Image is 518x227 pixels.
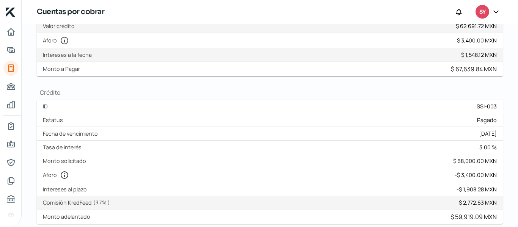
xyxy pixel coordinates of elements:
div: $ 62,691.72 MXN [456,22,497,30]
label: ID [43,103,51,110]
div: - $ 3,400.00 MXN [455,171,497,178]
label: Valor crédito [43,22,78,30]
a: Información general [3,137,19,152]
label: Intereses a la fecha [43,51,95,58]
h1: Cuentas por cobrar [37,6,104,17]
a: Representantes [3,155,19,170]
label: Tasa de interés [43,144,85,151]
a: Referencias [3,210,19,225]
a: Inicio [3,24,19,39]
div: - $ 2,772.63 MXN [457,199,497,206]
label: Monto adelantado [43,213,93,220]
label: Estatus [43,116,66,124]
a: Buró de crédito [3,191,19,207]
a: Adelantar facturas [3,42,19,58]
div: $ 1,548.12 MXN [461,51,497,58]
label: Aforo [43,171,72,180]
label: Monto solicitado [43,157,89,164]
label: Comisión KredFeed [43,199,113,206]
div: SSI-003 [477,103,497,110]
div: $ 3,400.00 MXN [457,37,497,44]
a: Documentos [3,173,19,188]
label: Aforo [43,36,72,45]
div: $ 59,919.09 MXN [451,213,497,221]
div: $ 67,639.84 MXN [451,65,497,73]
a: Mi contrato [3,119,19,134]
span: Pagado [477,116,497,124]
div: - $ 1,908.28 MXN [457,186,497,193]
a: Pago a proveedores [3,79,19,94]
span: SY [479,8,485,17]
label: Monto a Pagar [43,65,83,72]
div: 3.00 % [479,144,497,151]
div: $ 68,000.00 MXN [453,157,497,164]
span: ( 3.7 % ) [93,199,110,206]
h1: Crédito [37,88,503,97]
label: Intereses al plazo [43,186,90,193]
label: Fecha de vencimiento [43,130,101,137]
div: [DATE] [479,130,497,137]
a: Tus créditos [3,61,19,76]
a: Mis finanzas [3,97,19,112]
